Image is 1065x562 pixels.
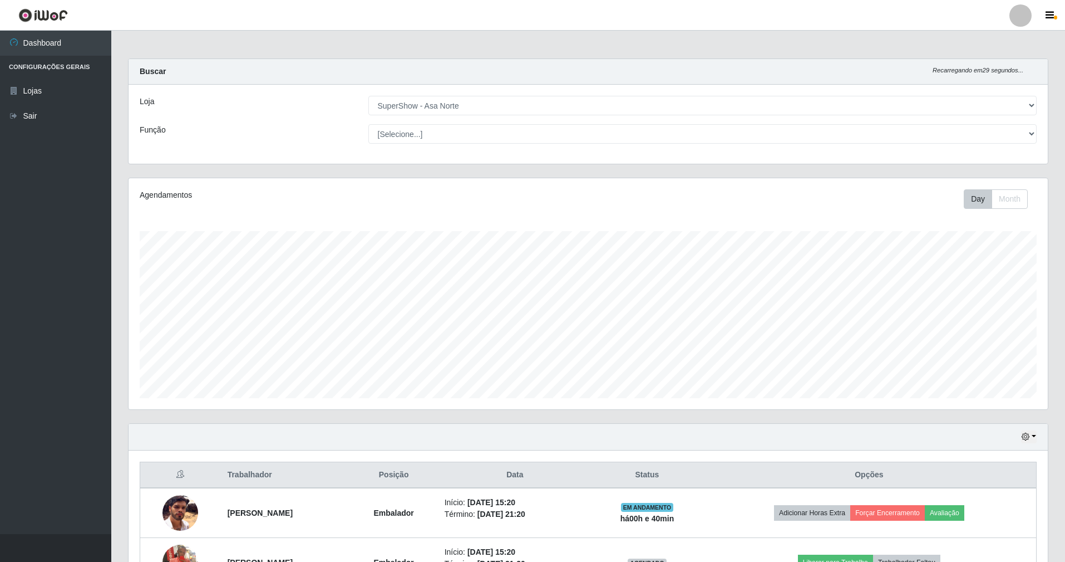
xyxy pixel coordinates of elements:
[445,546,586,558] li: Início:
[964,189,1028,209] div: First group
[620,514,674,523] strong: há 00 h e 40 min
[964,189,1037,209] div: Toolbar with button groups
[774,505,850,521] button: Adicionar Horas Extra
[621,503,674,512] span: EM ANDAMENTO
[445,509,586,520] li: Término:
[140,124,166,136] label: Função
[221,462,350,488] th: Trabalhador
[477,510,525,519] time: [DATE] 21:20
[445,497,586,509] li: Início:
[162,495,198,531] img: 1734717801679.jpeg
[373,509,413,517] strong: Embalador
[18,8,68,22] img: CoreUI Logo
[140,189,504,201] div: Agendamentos
[592,462,702,488] th: Status
[850,505,925,521] button: Forçar Encerramento
[925,505,964,521] button: Avaliação
[467,548,515,556] time: [DATE] 15:20
[438,462,593,488] th: Data
[933,67,1023,74] i: Recarregando em 29 segundos...
[228,509,293,517] strong: [PERSON_NAME]
[140,96,154,107] label: Loja
[140,67,166,76] strong: Buscar
[702,462,1037,488] th: Opções
[964,189,992,209] button: Day
[467,498,515,507] time: [DATE] 15:20
[992,189,1028,209] button: Month
[350,462,438,488] th: Posição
